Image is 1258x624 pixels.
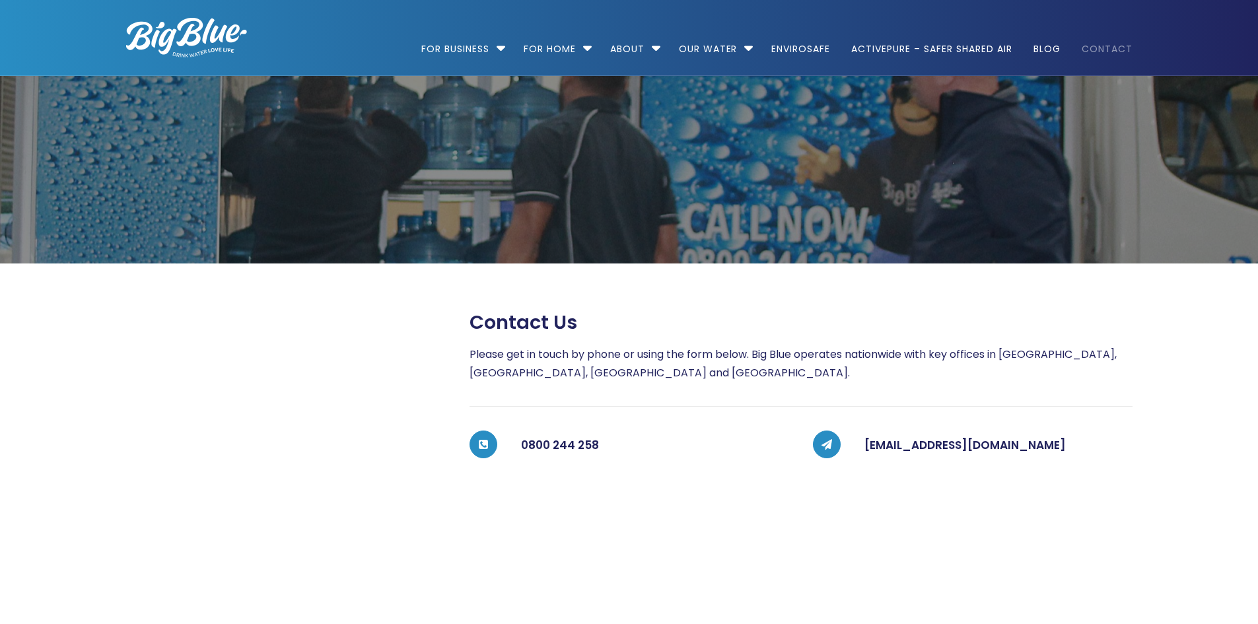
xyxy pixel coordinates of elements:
img: logo [126,18,247,57]
p: Please get in touch by phone or using the form below. Big Blue operates nationwide with key offic... [470,345,1133,382]
a: [EMAIL_ADDRESS][DOMAIN_NAME] [864,437,1066,453]
span: Contact us [470,311,577,334]
h5: 0800 244 258 [521,432,789,458]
